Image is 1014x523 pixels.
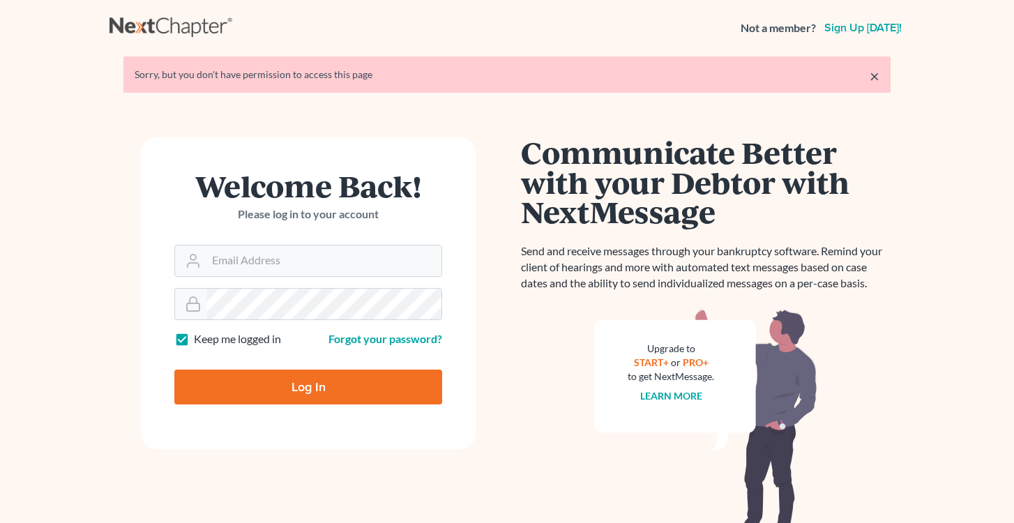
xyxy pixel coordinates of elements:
[328,332,442,345] a: Forgot your password?
[628,342,714,356] div: Upgrade to
[174,370,442,404] input: Log In
[634,356,669,368] a: START+
[671,356,681,368] span: or
[640,390,702,402] a: Learn more
[628,370,714,384] div: to get NextMessage.
[135,68,879,82] div: Sorry, but you don't have permission to access this page
[206,245,441,276] input: Email Address
[741,20,816,36] strong: Not a member?
[870,68,879,84] a: ×
[521,243,891,291] p: Send and receive messages through your bankruptcy software. Remind your client of hearings and mo...
[683,356,709,368] a: PRO+
[174,206,442,222] p: Please log in to your account
[174,171,442,201] h1: Welcome Back!
[521,137,891,227] h1: Communicate Better with your Debtor with NextMessage
[194,331,281,347] label: Keep me logged in
[822,22,905,33] a: Sign up [DATE]!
